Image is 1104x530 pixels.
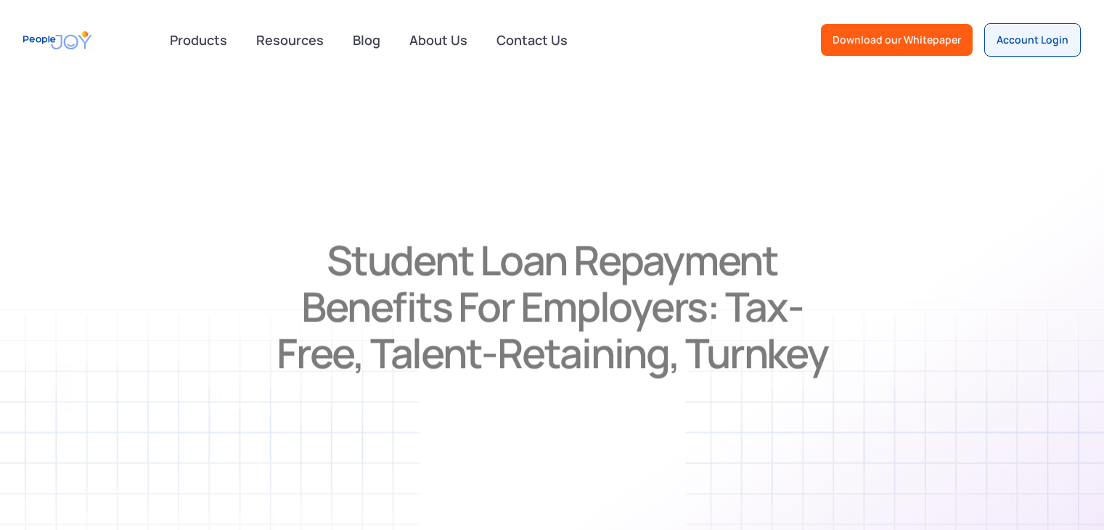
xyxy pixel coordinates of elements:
div: Download our Whitepaper [833,33,961,47]
div: Account Login [997,33,1068,47]
a: Blog [344,24,389,56]
a: Contact Us [488,24,576,56]
a: Account Login [984,23,1081,57]
a: About Us [401,24,476,56]
a: home [23,24,91,57]
a: Resources [248,24,332,56]
div: Products [161,25,236,54]
h1: Student Loan Repayment Benefits for Employers: Tax-Free, Talent-Retaining, Turnkey [274,237,831,376]
a: Download our Whitepaper [821,24,973,56]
